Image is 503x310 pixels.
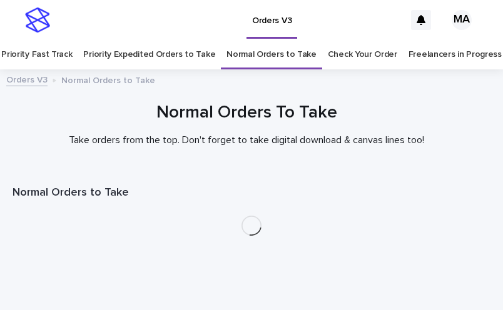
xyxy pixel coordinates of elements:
[452,10,472,30] div: MA
[83,40,215,69] a: Priority Expedited Orders to Take
[61,72,155,86] p: Normal Orders to Take
[13,186,490,201] h1: Normal Orders to Take
[328,40,397,69] a: Check Your Order
[13,134,481,146] p: Take orders from the top. Don't forget to take digital download & canvas lines too!
[25,7,50,32] img: stacker-logo-s-only.png
[6,72,48,86] a: Orders V3
[226,40,317,69] a: Normal Orders to Take
[13,101,481,124] h1: Normal Orders To Take
[1,40,72,69] a: Priority Fast Track
[409,40,502,69] a: Freelancers in Progress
